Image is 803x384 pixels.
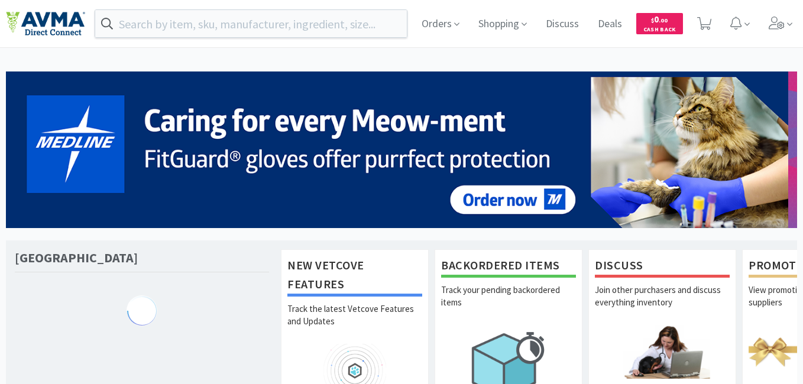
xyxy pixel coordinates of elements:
[6,71,788,228] img: 5b85490d2c9a43ef9873369d65f5cc4c_481.png
[636,8,683,40] a: $0.00Cash Back
[595,256,730,278] h1: Discuss
[15,249,138,266] h1: [GEOGRAPHIC_DATA]
[287,302,422,344] p: Track the latest Vetcove Features and Updates
[6,11,85,36] img: e4e33dab9f054f5782a47901c742baa9_102.png
[643,27,676,34] span: Cash Back
[287,256,422,297] h1: New Vetcove Features
[541,19,584,30] a: Discuss
[95,10,407,37] input: Search by item, sku, manufacturer, ingredient, size...
[441,256,576,278] h1: Backordered Items
[659,17,668,24] span: . 00
[593,19,627,30] a: Deals
[441,284,576,325] p: Track your pending backordered items
[651,14,668,25] span: 0
[651,17,654,24] span: $
[595,325,730,379] img: hero_discuss.png
[595,284,730,325] p: Join other purchasers and discuss everything inventory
